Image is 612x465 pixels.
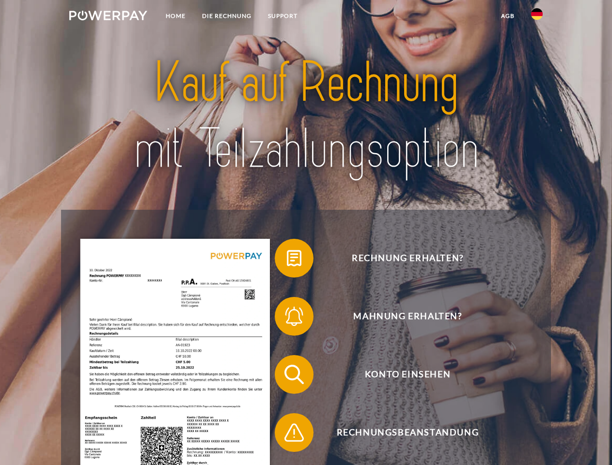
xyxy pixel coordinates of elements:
span: Rechnung erhalten? [289,239,526,278]
img: logo-powerpay-white.svg [69,11,147,20]
button: Mahnung erhalten? [275,297,527,336]
button: Rechnung erhalten? [275,239,527,278]
img: qb_search.svg [282,362,306,387]
button: Rechnungsbeanstandung [275,413,527,452]
span: Mahnung erhalten? [289,297,526,336]
a: SUPPORT [260,7,306,25]
img: title-powerpay_de.svg [93,46,519,186]
a: agb [493,7,523,25]
img: qb_bell.svg [282,304,306,328]
a: Home [157,7,194,25]
span: Konto einsehen [289,355,526,394]
a: DIE RECHNUNG [194,7,260,25]
span: Rechnungsbeanstandung [289,413,526,452]
button: Konto einsehen [275,355,527,394]
img: de [531,8,543,20]
img: qb_warning.svg [282,420,306,445]
img: qb_bill.svg [282,246,306,270]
